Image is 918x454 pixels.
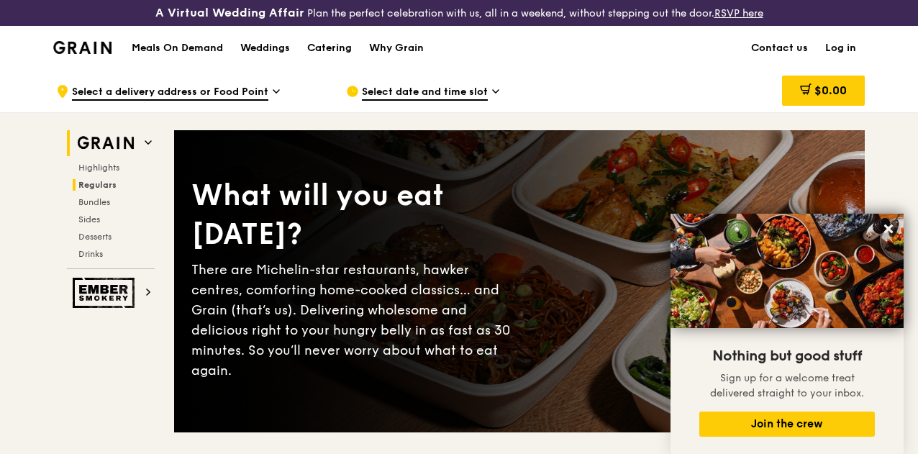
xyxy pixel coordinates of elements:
[53,41,112,54] img: Grain
[155,6,304,20] h3: A Virtual Wedding Affair
[369,27,424,70] div: Why Grain
[78,163,119,173] span: Highlights
[78,214,100,224] span: Sides
[362,85,488,101] span: Select date and time slot
[671,214,904,328] img: DSC07876-Edit02-Large.jpeg
[191,260,519,381] div: There are Michelin-star restaurants, hawker centres, comforting home-cooked classics… and Grain (...
[191,176,519,254] div: What will you eat [DATE]?
[299,27,360,70] a: Catering
[78,232,112,242] span: Desserts
[73,278,139,308] img: Ember Smokery web logo
[240,27,290,70] div: Weddings
[307,27,352,70] div: Catering
[817,27,865,70] a: Log in
[712,348,862,365] span: Nothing but good stuff
[814,83,847,97] span: $0.00
[699,412,875,437] button: Join the crew
[78,249,103,259] span: Drinks
[78,197,110,207] span: Bundles
[710,372,864,399] span: Sign up for a welcome treat delivered straight to your inbox.
[714,7,763,19] a: RSVP here
[232,27,299,70] a: Weddings
[72,85,268,101] span: Select a delivery address or Food Point
[53,25,112,68] a: GrainGrain
[73,130,139,156] img: Grain web logo
[153,6,765,20] div: Plan the perfect celebration with us, all in a weekend, without stepping out the door.
[360,27,432,70] a: Why Grain
[78,180,117,190] span: Regulars
[742,27,817,70] a: Contact us
[877,217,900,240] button: Close
[132,41,223,55] h1: Meals On Demand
